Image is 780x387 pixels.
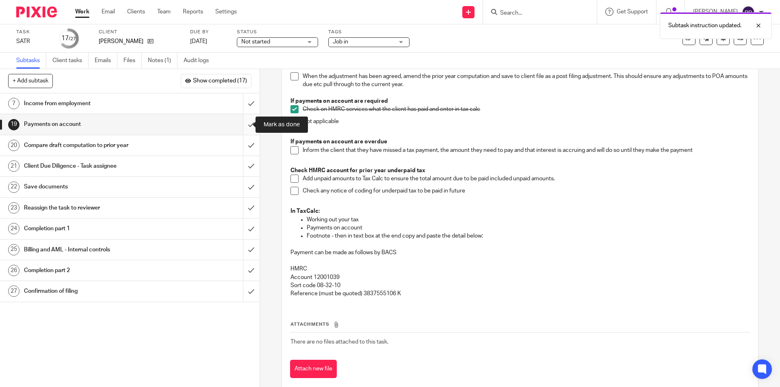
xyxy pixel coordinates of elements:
label: Status [237,29,318,35]
div: 20 [8,140,19,151]
p: Check any notice of coding for underpaid tax to be paid in future [303,187,749,195]
label: Client [99,29,180,35]
h1: Completion part 2 [24,264,165,277]
span: Attachments [290,322,329,326]
h1: Billing and AML - Internal controls [24,244,165,256]
span: [DATE] [190,39,207,44]
a: Client tasks [52,53,89,69]
h1: Payments on account [24,118,165,130]
p: [PERSON_NAME] [99,37,143,45]
label: Due by [190,29,227,35]
div: 24 [8,223,19,234]
h1: Confirmation of filing [24,285,165,297]
span: There are no files attached to this task. [290,339,388,345]
a: Email [102,8,115,16]
div: 21 [8,160,19,172]
p: Reference (must be quoted) 3837555106 K [290,290,749,298]
div: 23 [8,202,19,214]
button: Show completed (17) [181,74,251,88]
div: SATR [16,37,49,45]
p: Account 12001039 [290,273,749,281]
p: Not applicable [303,117,749,125]
h1: Save documents [24,181,165,193]
label: Tags [328,29,409,35]
a: Emails [95,53,117,69]
p: Add unpaid amounts to Tax Calc to ensure the total amount due to be paid included unpaid amounts. [303,175,749,183]
span: Show completed (17) [193,78,247,84]
a: Reports [183,8,203,16]
h1: Compare draft computation to prior year [24,139,165,151]
div: 7 [8,98,19,109]
a: Work [75,8,89,16]
a: Settings [215,8,237,16]
h1: Reassign the task to reviewer [24,202,165,214]
h1: Completion part 1 [24,223,165,235]
strong: Check HMRC account for prior year underpaid tax [290,168,425,173]
strong: In TaxCalc: [290,208,320,214]
a: Audit logs [184,53,215,69]
div: 25 [8,244,19,255]
a: Files [123,53,142,69]
img: Pixie [16,6,57,17]
span: Not started [241,39,270,45]
p: When the adjustment has been agreed, amend the prior year computation and save to client file as ... [303,72,749,89]
p: Subtask instruction updated. [668,22,741,30]
p: Payments on account [307,224,749,232]
div: 22 [8,182,19,193]
h1: Income from employment [24,97,165,110]
span: Job in [333,39,348,45]
div: 19 [8,119,19,130]
p: HMRC [290,265,749,273]
p: Check on HMRC services what the client has paid and enter in tax calc [303,105,749,113]
strong: If payments on account are overdue [290,139,387,145]
strong: If payments on account are required [290,98,388,104]
p: Footnote - then in text box at the end copy and paste the detail below: [307,232,749,240]
a: Clients [127,8,145,16]
div: 17 [61,34,76,43]
button: Attach new file [290,360,337,378]
a: Notes (1) [148,53,178,69]
div: 26 [8,265,19,276]
img: svg%3E [742,6,755,19]
small: /27 [69,37,76,41]
a: Team [157,8,171,16]
h1: Client Due Diligence - Task assignee [24,160,165,172]
p: Payment can be made as follows by BACS [290,249,749,257]
a: Subtasks [16,53,46,69]
button: + Add subtask [8,74,53,88]
div: 27 [8,285,19,297]
label: Task [16,29,49,35]
p: Sort code 08-32-10 [290,281,749,290]
p: Working out your tax [307,216,749,224]
p: Inform the client that they have missed a tax payment, the amount they need to pay and that inter... [303,146,749,154]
